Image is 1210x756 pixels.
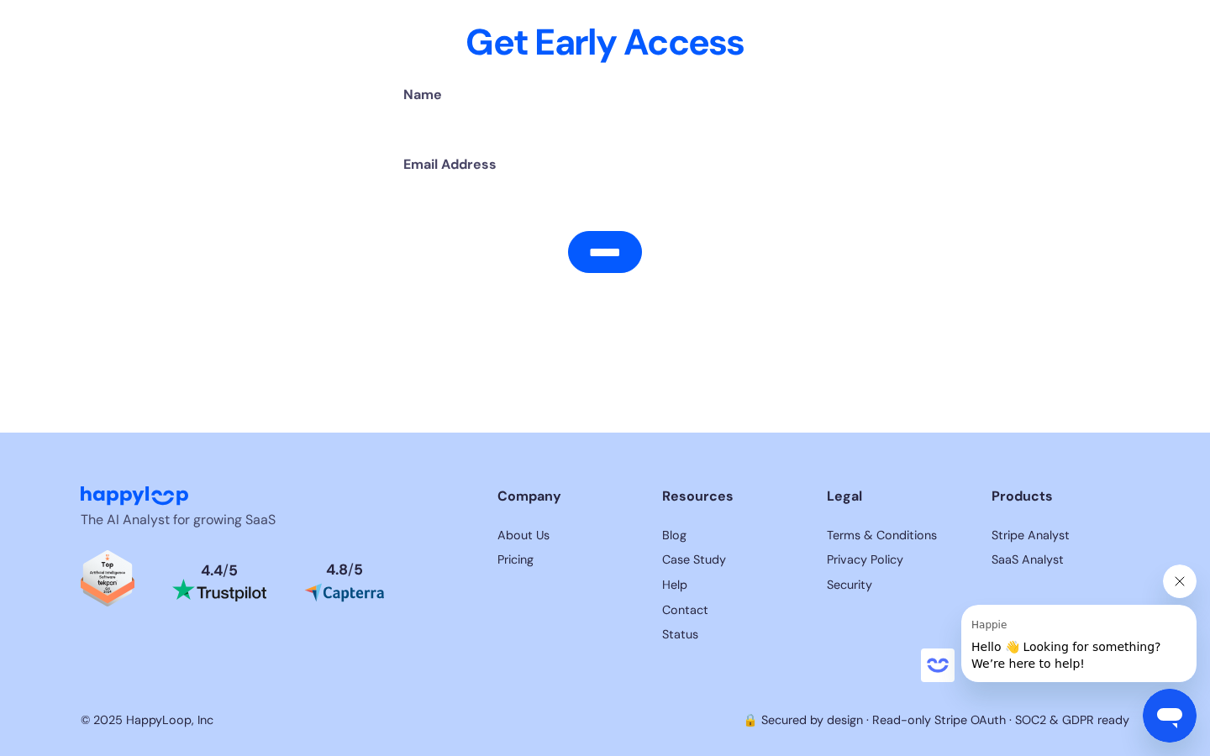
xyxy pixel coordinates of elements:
[827,527,965,545] a: HappyLoop's Terms & Conditions
[662,601,800,620] a: Contact HappyLoop support
[1163,564,1197,598] iframe: Sulje viesti käyttäjältä Happie
[304,563,385,601] a: Read reviews about HappyLoop on Capterra
[827,486,965,507] div: Legal
[1143,689,1197,743] iframe: Viestintäikkunan käynnistyspainike
[662,551,800,570] a: Read HappyLoop case studies
[81,21,1129,65] h2: Get Early Access
[743,712,1129,727] a: 🔒 Secured by design · Read-only Stripe OAuth · SOC2 & GDPR ready
[81,510,358,530] p: The AI Analyst for growing SaaS
[662,486,800,507] div: Resources
[348,560,354,579] span: /
[497,551,635,570] a: View HappyLoop pricing plans
[827,576,965,595] a: HappyLoop's Security Page
[403,85,807,273] form: Email Form
[172,564,266,601] a: Read reviews about HappyLoop on Trustpilot
[497,527,635,545] a: Learn more about HappyLoop
[81,711,213,730] div: © 2025 HappyLoop, Inc
[992,486,1129,507] div: Products
[403,155,807,175] label: Email Address
[992,551,1129,570] a: HappyLoop's Privacy Policy
[662,576,800,595] a: Get help with HappyLoop
[326,563,363,578] div: 4.8 5
[81,486,188,506] img: HappyLoop Logo
[921,564,1197,682] div: Happie sanoo: “Hello 👋 Looking for something? We’re here to help!”. Avaa viestintäikkuna keskuste...
[662,527,800,545] a: Read HappyLoop case studies
[81,550,134,614] a: Read reviews about HappyLoop on Tekpon
[921,648,955,682] iframe: ei sisältöä
[992,527,1129,545] a: HappyLoop's Terms & Conditions
[201,564,238,579] div: 4.4 5
[827,551,965,570] a: HappyLoop's Privacy Policy
[961,605,1197,682] iframe: Viesti käyttäjältä Happie
[403,85,807,105] label: Name
[497,486,635,507] div: Company
[662,626,800,644] a: HappyLoop's Status
[223,561,229,580] span: /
